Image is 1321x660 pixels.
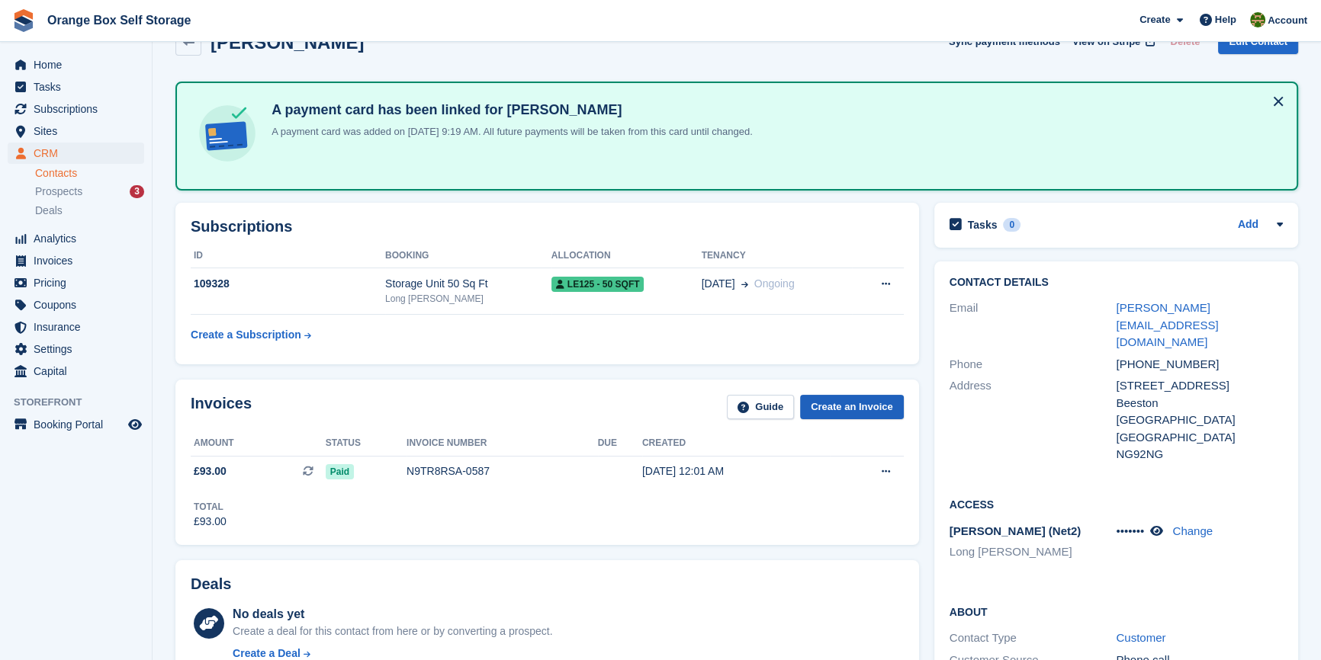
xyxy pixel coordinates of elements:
[1172,524,1213,537] a: Change
[702,244,852,268] th: Tenancy
[385,244,551,268] th: Booking
[407,431,598,456] th: Invoice number
[34,143,125,164] span: CRM
[34,360,125,382] span: Capital
[950,630,1117,647] div: Contact Type
[1066,30,1159,55] a: View on Stripe
[1268,13,1307,28] span: Account
[950,543,1117,561] li: Long [PERSON_NAME]
[1003,218,1020,232] div: 0
[8,250,144,271] a: menu
[950,377,1117,463] div: Address
[407,463,598,479] div: N9TR8RSA-0587
[35,184,82,199] span: Prospects
[8,98,144,120] a: menu
[968,218,998,232] h2: Tasks
[1116,524,1144,537] span: •••••••
[8,228,144,249] a: menu
[35,184,144,200] a: Prospects 3
[195,101,259,165] img: card-linked-ebf98d0992dc2aeb22e95c0e3c79077019eb2392cfd83c6a337811c24bc77127.svg
[1116,301,1218,348] a: [PERSON_NAME][EMAIL_ADDRESS][DOMAIN_NAME]
[950,277,1283,289] h2: Contact Details
[211,32,364,53] h2: [PERSON_NAME]
[1139,12,1170,27] span: Create
[233,605,552,623] div: No deals yet
[800,395,904,420] a: Create an Invoice
[8,272,144,293] a: menu
[191,244,385,268] th: ID
[8,120,144,142] a: menu
[551,244,702,268] th: Allocation
[1215,12,1236,27] span: Help
[191,218,904,235] h2: Subscriptions
[326,464,354,479] span: Paid
[702,276,735,292] span: [DATE]
[8,338,144,360] a: menu
[35,166,144,181] a: Contacts
[35,203,144,219] a: Deals
[642,463,830,479] div: [DATE] 12:01 AM
[1116,446,1283,463] div: NG92NG
[1116,631,1165,644] a: Customer
[8,414,144,435] a: menu
[41,8,198,33] a: Orange Box Self Storage
[34,414,125,435] span: Booking Portal
[191,321,311,349] a: Create a Subscription
[1116,412,1283,429] div: [GEOGRAPHIC_DATA]
[642,431,830,456] th: Created
[233,623,552,639] div: Create a deal for this contact from here or by converting a prospect.
[194,500,227,514] div: Total
[14,395,152,410] span: Storefront
[265,101,753,119] h4: A payment card has been linked for [PERSON_NAME]
[191,575,231,593] h2: Deals
[950,604,1283,619] h2: About
[551,277,644,292] span: LE125 - 50 SQFT
[385,276,551,292] div: Storage Unit 50 Sq Ft
[326,431,407,456] th: Status
[34,228,125,249] span: Analytics
[34,98,125,120] span: Subscriptions
[34,272,125,293] span: Pricing
[34,54,125,75] span: Home
[598,431,642,456] th: Due
[8,54,144,75] a: menu
[1116,377,1283,395] div: [STREET_ADDRESS]
[8,76,144,98] a: menu
[191,276,385,292] div: 109328
[950,496,1283,511] h2: Access
[949,30,1060,55] button: Sync payment methods
[727,395,794,420] a: Guide
[1116,429,1283,447] div: [GEOGRAPHIC_DATA]
[34,120,125,142] span: Sites
[1218,30,1298,55] a: Edit Contact
[1116,395,1283,412] div: Beeston
[35,203,63,218] span: Deals
[265,124,753,139] p: A payment card was added on [DATE] 9:19 AM. All future payments will be taken from this card unti...
[126,415,144,434] a: Preview store
[950,524,1082,537] span: [PERSON_NAME] (Net2)
[1250,12,1265,27] img: Sarah
[34,338,125,360] span: Settings
[34,294,125,316] span: Coupons
[34,250,125,271] span: Invoices
[194,463,227,479] span: £93.00
[950,300,1117,351] div: Email
[1072,34,1140,50] span: View on Stripe
[130,185,144,198] div: 3
[8,294,144,316] a: menu
[191,431,326,456] th: Amount
[12,9,35,32] img: stora-icon-8386f47178a22dfd0bd8f6a31ec36ba5ce8667c1dd55bd0f319d3a0aa187defe.svg
[1238,216,1258,234] a: Add
[191,327,301,343] div: Create a Subscription
[8,360,144,382] a: menu
[950,356,1117,373] div: Phone
[385,292,551,306] div: Long [PERSON_NAME]
[754,277,795,290] span: Ongoing
[34,316,125,338] span: Insurance
[34,76,125,98] span: Tasks
[191,395,252,420] h2: Invoices
[8,143,144,164] a: menu
[194,514,227,530] div: £93.00
[1164,30,1206,55] button: Delete
[1116,356,1283,373] div: [PHONE_NUMBER]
